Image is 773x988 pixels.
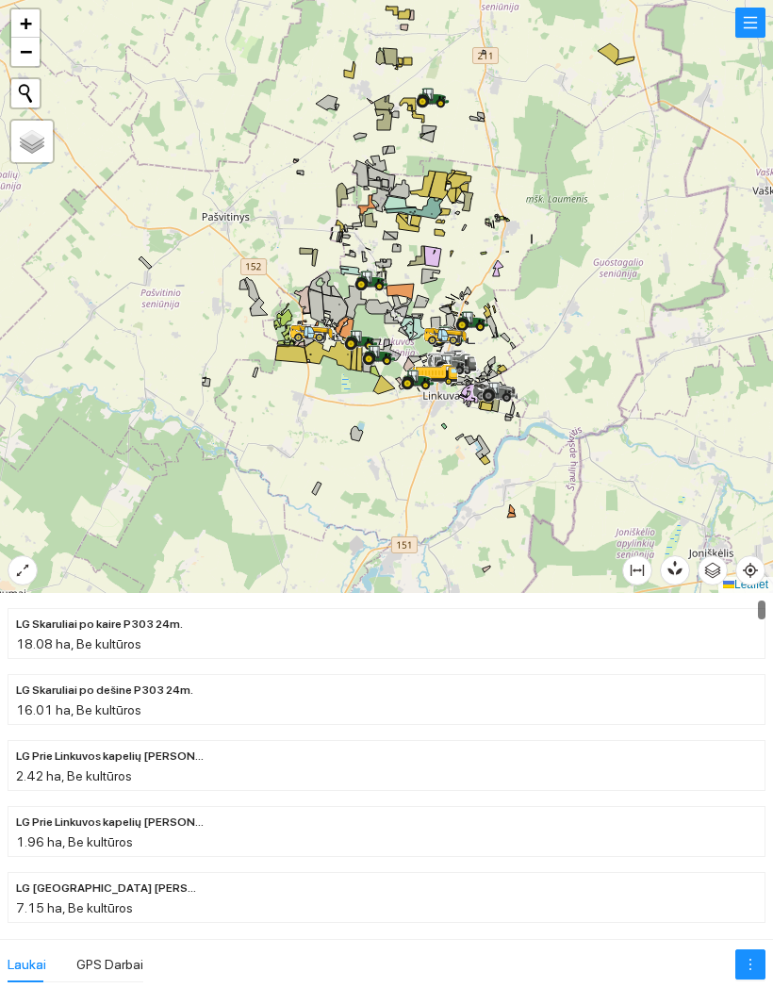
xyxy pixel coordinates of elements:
button: more [735,949,765,980]
span: LG Tričių piliakalnis Arnold 24m. [16,880,205,897]
span: more [736,957,765,972]
a: Zoom out [11,38,40,66]
a: Leaflet [723,578,768,591]
span: − [20,40,32,63]
a: Zoom in [11,9,40,38]
span: expand-alt [8,563,37,578]
span: 1.96 ha, Be kultūros [16,834,133,849]
span: LG Skaruliai po kaire P303 24m. [16,616,183,634]
span: 18.08 ha, Be kultūros [16,636,141,651]
button: Initiate a new search [11,79,40,107]
div: GPS Darbai [76,954,143,975]
span: LG Prie Linkuvos kapelių Herakles 24m. [16,814,205,832]
div: Laukai [8,954,46,975]
span: 16.01 ha, Be kultūros [16,702,141,717]
button: aim [735,555,765,585]
span: LG Prie Linkuvos kapelių Herakles 24m. [16,748,205,766]
button: menu [735,8,765,38]
span: LG Skaruliai po dešine P303 24m. [16,682,193,700]
button: column-width [622,555,652,585]
button: expand-alt [8,555,38,585]
span: 2.42 ha, Be kultūros [16,768,132,783]
span: column-width [623,563,651,578]
span: + [20,11,32,35]
span: aim [736,563,765,578]
a: Layers [11,121,53,162]
span: 7.15 ha, Be kultūros [16,900,133,915]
